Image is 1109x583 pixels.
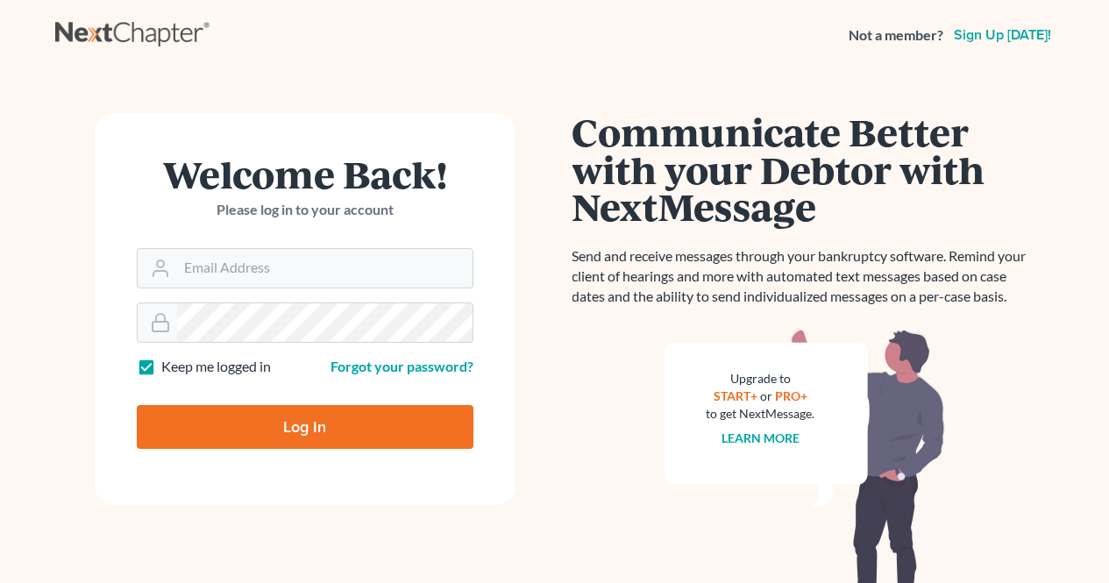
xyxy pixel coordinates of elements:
[707,370,815,387] div: Upgrade to
[572,113,1037,225] h1: Communicate Better with your Debtor with NextMessage
[331,358,473,374] a: Forgot your password?
[137,155,473,193] h1: Welcome Back!
[849,25,943,46] strong: Not a member?
[572,246,1037,307] p: Send and receive messages through your bankruptcy software. Remind your client of hearings and mo...
[161,357,271,377] label: Keep me logged in
[137,405,473,449] input: Log In
[137,200,473,220] p: Please log in to your account
[722,430,800,445] a: Learn more
[775,388,807,403] a: PRO+
[707,405,815,423] div: to get NextMessage.
[177,249,473,288] input: Email Address
[714,388,757,403] a: START+
[950,28,1055,42] a: Sign up [DATE]!
[760,388,772,403] span: or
